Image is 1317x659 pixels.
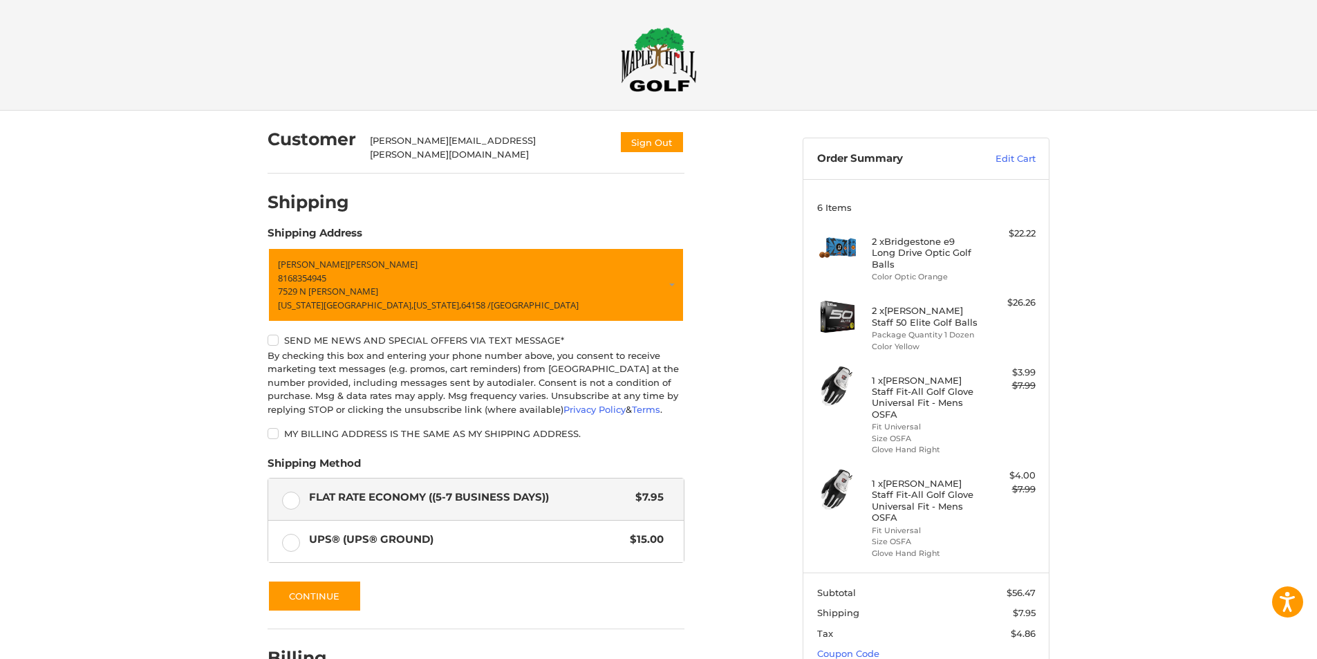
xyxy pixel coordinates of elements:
[370,134,606,161] div: [PERSON_NAME][EMAIL_ADDRESS][PERSON_NAME][DOMAIN_NAME]
[268,349,684,417] div: By checking this box and entering your phone number above, you consent to receive marketing text ...
[817,648,879,659] a: Coupon Code
[981,483,1036,496] div: $7.99
[872,536,978,548] li: Size OSFA
[623,532,664,548] span: $15.00
[872,375,978,420] h4: 1 x [PERSON_NAME] Staff Fit-All Golf Glove Universal Fit - Mens OSFA
[981,296,1036,310] div: $26.26
[628,490,664,505] span: $7.95
[309,532,624,548] span: UPS® (UPS® Ground)
[278,299,413,311] span: [US_STATE][GEOGRAPHIC_DATA],
[621,27,697,92] img: Maple Hill Golf
[278,285,378,297] span: 7529 N [PERSON_NAME]
[872,478,978,523] h4: 1 x [PERSON_NAME] Staff Fit-All Golf Glove Universal Fit - Mens OSFA
[348,258,418,270] span: [PERSON_NAME]
[872,548,978,559] li: Glove Hand Right
[966,152,1036,166] a: Edit Cart
[872,433,978,445] li: Size OSFA
[981,227,1036,241] div: $22.22
[872,305,978,328] h4: 2 x [PERSON_NAME] Staff 50 Elite Golf Balls
[619,131,684,154] button: Sign Out
[413,299,461,311] span: [US_STATE],
[278,258,348,270] span: [PERSON_NAME]
[872,525,978,537] li: Fit Universal
[817,202,1036,213] h3: 6 Items
[268,580,362,612] button: Continue
[268,248,684,322] a: Enter or select a different address
[461,299,491,311] span: 64158 /
[981,379,1036,393] div: $7.99
[309,490,629,505] span: Flat Rate Economy ((5-7 Business Days))
[563,404,626,415] a: Privacy Policy
[872,271,978,283] li: Color Optic Orange
[1203,622,1317,659] iframe: Google Customer Reviews
[268,428,684,439] label: My billing address is the same as my shipping address.
[872,421,978,433] li: Fit Universal
[981,366,1036,380] div: $3.99
[872,329,978,341] li: Package Quantity 1 Dozen
[817,587,856,598] span: Subtotal
[278,272,326,284] span: 8168354945
[268,192,349,213] h2: Shipping
[872,341,978,353] li: Color Yellow
[268,335,684,346] label: Send me news and special offers via text message*
[268,225,362,248] legend: Shipping Address
[817,607,859,618] span: Shipping
[1007,587,1036,598] span: $56.47
[872,236,978,270] h4: 2 x Bridgestone e9 Long Drive Optic Golf Balls
[981,469,1036,483] div: $4.00
[817,152,966,166] h3: Order Summary
[268,456,361,478] legend: Shipping Method
[632,404,660,415] a: Terms
[1013,607,1036,618] span: $7.95
[817,628,833,639] span: Tax
[268,129,356,150] h2: Customer
[491,299,579,311] span: [GEOGRAPHIC_DATA]
[872,444,978,456] li: Glove Hand Right
[1011,628,1036,639] span: $4.86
